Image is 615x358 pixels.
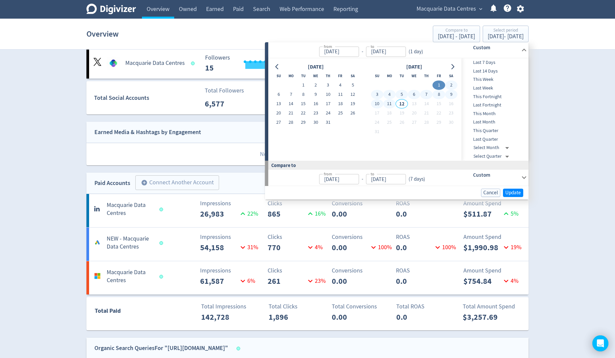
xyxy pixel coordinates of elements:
button: 29 [297,118,309,127]
button: Update [503,189,523,197]
button: 2 [445,81,457,90]
div: Last 7 Days [461,58,527,67]
p: Impressions [200,199,260,208]
span: expand_more [478,6,484,12]
p: 0.00 [332,311,370,323]
button: 18 [383,108,396,118]
p: 261 [268,275,306,287]
p: Total ROAS [396,302,456,311]
button: 25 [334,108,346,118]
p: 54,158 [200,242,238,254]
span: Last 14 Days [461,68,527,75]
button: 15 [432,99,445,108]
div: This Month [461,109,527,118]
th: Friday [334,71,346,81]
span: Update [505,190,521,195]
span: This Fortnight [461,93,527,100]
p: 61,587 [200,275,238,287]
div: Paid Accounts [94,178,130,188]
button: Compare to[DATE] - [DATE] [433,26,480,42]
p: Impressions [200,233,260,242]
p: Amount Spend [463,199,524,208]
button: 4 [334,81,346,90]
div: [DATE] [404,63,424,72]
p: 4 % [306,243,323,252]
p: 19 % [502,243,522,252]
p: 770 [268,242,306,254]
nav: presets [461,58,527,161]
button: 10 [371,99,383,108]
div: [DATE] - [DATE] [438,34,475,40]
p: 100 % [369,243,392,252]
button: 6 [408,90,420,99]
button: 23 [445,108,457,118]
p: Total Amount Spend [463,302,523,311]
p: 1,896 [269,311,307,323]
h5: Macquarie Data Centres [125,59,185,67]
button: 22 [432,108,445,118]
button: 17 [322,99,334,108]
label: from [324,44,332,49]
span: This Month [461,110,527,117]
a: NEW - Macquarie Data CentresImpressions54,15831%Clicks7704%Conversions0.00100%ROAS0.0100%Amount S... [86,228,529,261]
p: 6,577 [205,98,243,110]
span: Last Month [461,118,527,126]
div: Select Month [473,143,512,152]
span: Cancel [483,190,498,195]
div: Total Social Accounts [94,93,200,103]
button: 12 [396,99,408,108]
th: Wednesday [408,71,420,81]
button: 25 [383,118,396,127]
p: 26,983 [200,208,238,220]
button: 19 [396,108,408,118]
th: Thursday [420,71,432,81]
svg: Followers --- [202,55,302,72]
p: $511.87 [463,208,502,220]
span: Data last synced: 12 Aug 2025, 2:01pm (AEST) [160,241,165,245]
h5: Macquarie Data Centres [107,268,153,284]
th: Saturday [445,71,457,81]
p: Impressions [200,266,260,275]
div: Compare to [438,28,475,34]
button: 13 [273,99,285,108]
span: add_circle [141,179,148,186]
button: 9 [445,90,457,99]
div: - [359,175,366,183]
p: No posts to display for this date range [87,143,529,165]
th: Monday [285,71,297,81]
div: This Week [461,75,527,84]
button: 19 [347,99,359,108]
button: 31 [371,127,383,136]
div: Select Quarter [473,152,512,161]
button: 3 [371,90,383,99]
button: 11 [334,90,346,99]
th: Monday [383,71,396,81]
button: 29 [432,118,445,127]
button: 27 [273,118,285,127]
p: 0.0 [396,275,434,287]
button: 7 [420,90,432,99]
button: 20 [273,108,285,118]
p: 0.0 [396,242,433,254]
button: 6 [273,90,285,99]
button: 30 [445,118,457,127]
button: 26 [347,108,359,118]
button: 16 [445,99,457,108]
button: 20 [408,108,420,118]
div: Last Fortnight [461,101,527,109]
p: $754.84 [463,275,502,287]
div: Last Quarter [461,135,527,144]
button: 28 [420,118,432,127]
span: Data last synced: 11 Aug 2025, 11:02pm (AEST) [237,347,242,350]
button: 24 [322,108,334,118]
p: 16 % [306,209,326,218]
a: Macquarie Data CentresImpressions61,5876%Clicks26123%Conversions0.00ROAS0.0Amount Spend$754.844% [86,261,529,294]
button: 1 [297,81,309,90]
h5: Macquarie Data Centres [107,201,153,217]
button: 23 [309,108,322,118]
a: Macquarie Data Centres undefinedMacquarie Data Centres Followers --- _ 0% Followers 15 Engagement... [86,45,529,79]
button: Go to next month [448,62,457,72]
h6: Custom [473,44,519,52]
th: Sunday [371,71,383,81]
